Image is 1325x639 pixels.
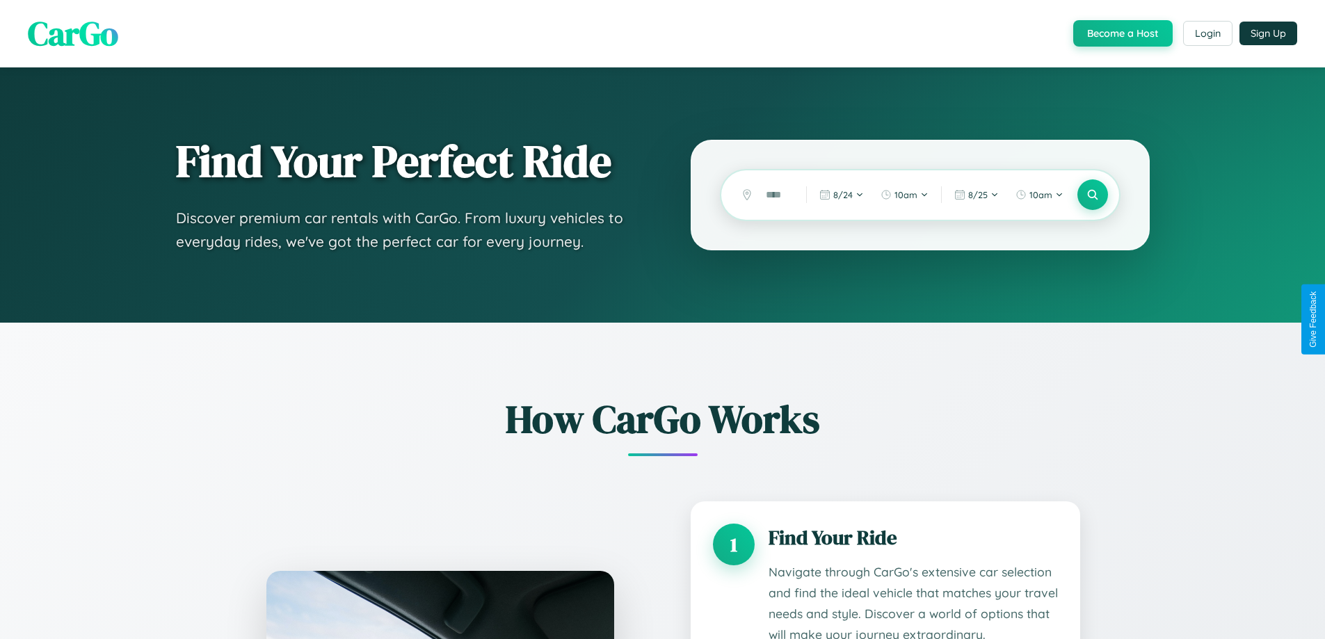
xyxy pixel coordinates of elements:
span: 10am [894,189,917,200]
div: Give Feedback [1308,291,1318,348]
button: 10am [1009,184,1070,206]
span: 8 / 25 [968,189,988,200]
p: Discover premium car rentals with CarGo. From luxury vehicles to everyday rides, we've got the pe... [176,207,635,253]
button: 8/25 [947,184,1006,206]
h3: Find Your Ride [769,524,1058,551]
button: Become a Host [1073,20,1173,47]
div: 1 [713,524,755,565]
button: 10am [874,184,935,206]
span: 8 / 24 [833,189,853,200]
button: 8/24 [812,184,871,206]
h1: Find Your Perfect Ride [176,137,635,186]
span: CarGo [28,10,118,56]
span: 10am [1029,189,1052,200]
button: Sign Up [1239,22,1297,45]
h2: How CarGo Works [246,392,1080,446]
button: Login [1183,21,1232,46]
